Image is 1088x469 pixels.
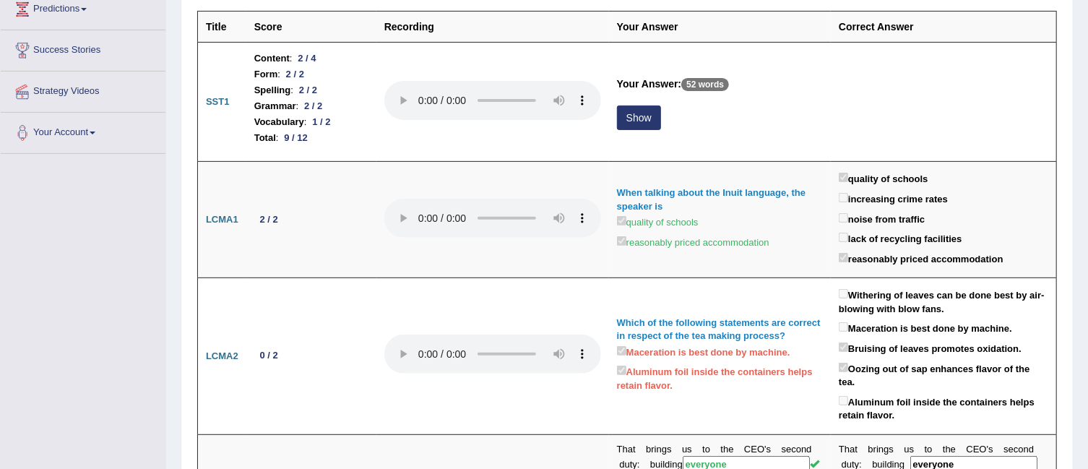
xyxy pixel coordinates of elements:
[868,444,873,455] b: b
[617,233,769,250] label: reasonably priced accommodation
[254,114,304,130] b: Vocabulary
[839,173,848,182] input: quality of schools
[254,114,368,130] li: :
[206,96,230,107] b: SST1
[967,444,973,455] b: C
[889,444,894,455] b: s
[293,51,322,66] div: 2 / 4
[839,286,1048,316] label: Withering of leaves can be done best by air-blowing with blow fans.
[855,444,858,455] b: t
[254,98,368,114] li: :
[839,444,845,455] b: T
[839,360,1048,390] label: Oozing out of sap enhances flavor of the tea.
[839,213,848,223] input: noise from traffic
[254,348,284,363] div: 0 / 2
[839,393,1048,423] label: Aluminum foil inside the containers helps retain flavor.
[925,444,928,455] b: t
[1029,444,1034,455] b: d
[617,186,823,213] div: When talking about the Inuit language, the speaker is
[617,106,661,130] button: Show
[617,236,626,246] input: reasonably priced accommodation
[617,216,626,225] input: quality of schools
[839,230,962,246] label: lack of recycling facilities
[254,130,276,146] b: Total
[839,170,928,186] label: quality of schools
[831,12,1056,43] th: Correct Answer
[617,343,790,360] label: Maceration is best done by machine.
[279,131,314,146] div: 9 / 12
[254,98,296,114] b: Grammar
[839,343,848,352] input: Bruising of leaves promotes oxidation.
[376,12,609,43] th: Recording
[617,363,823,392] label: Aluminum foil inside the containers helps retain flavor.
[254,212,284,228] div: 2 / 2
[845,444,850,455] b: h
[927,444,932,455] b: o
[681,78,729,91] p: 52 words
[246,12,376,43] th: Score
[280,67,310,82] div: 2 / 2
[254,82,368,98] li: :
[254,66,368,82] li: :
[293,83,323,98] div: 2 / 2
[617,317,823,343] div: Which of the following statements are correct in respect of the tea making process?
[254,82,291,98] b: Spelling
[946,444,951,455] b: h
[298,99,328,114] div: 2 / 2
[206,214,238,225] b: LCMA1
[839,193,848,202] input: increasing crime rates
[1024,444,1029,455] b: n
[973,444,980,455] b: E
[839,190,948,207] label: increasing crime rates
[1009,444,1014,455] b: e
[839,253,848,262] input: reasonably priced accommodation
[839,250,1003,267] label: reasonably priced accommodation
[839,322,848,332] input: Maceration is best done by machine.
[839,233,848,242] input: lack of recycling facilities
[910,444,915,455] b: s
[254,130,368,146] li: :
[988,444,993,455] b: s
[1003,444,1009,455] b: s
[1,30,165,66] a: Success Stories
[1,72,165,108] a: Strategy Videos
[254,51,290,66] b: Content
[943,444,946,455] b: t
[1,113,165,149] a: Your Account
[617,346,626,356] input: Maceration is best done by machine.
[951,444,956,455] b: e
[254,51,368,66] li: :
[254,66,278,82] b: Form
[876,444,878,455] b: i
[609,12,831,43] th: Your Answer
[839,319,1012,336] label: Maceration is best done by machine.
[980,444,987,455] b: O
[307,115,337,130] div: 1 / 2
[617,366,626,375] input: Aluminum foil inside the containers helps retain flavor.
[839,340,1022,356] label: Bruising of leaves promotes oxidation.
[987,444,988,455] b: '
[873,444,876,455] b: r
[839,363,848,372] input: Oozing out of sap enhances flavor of the tea.
[878,444,884,455] b: n
[884,444,889,455] b: g
[1019,444,1024,455] b: o
[839,396,848,405] input: Aluminum foil inside the containers helps retain flavor.
[1014,444,1019,455] b: c
[617,213,699,230] label: quality of schools
[839,210,925,227] label: noise from traffic
[904,444,910,455] b: u
[617,78,681,90] b: Your Answer:
[839,289,848,298] input: Withering of leaves can be done best by air-blowing with blow fans.
[198,12,246,43] th: Title
[206,350,238,361] b: LCMA2
[850,444,855,455] b: a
